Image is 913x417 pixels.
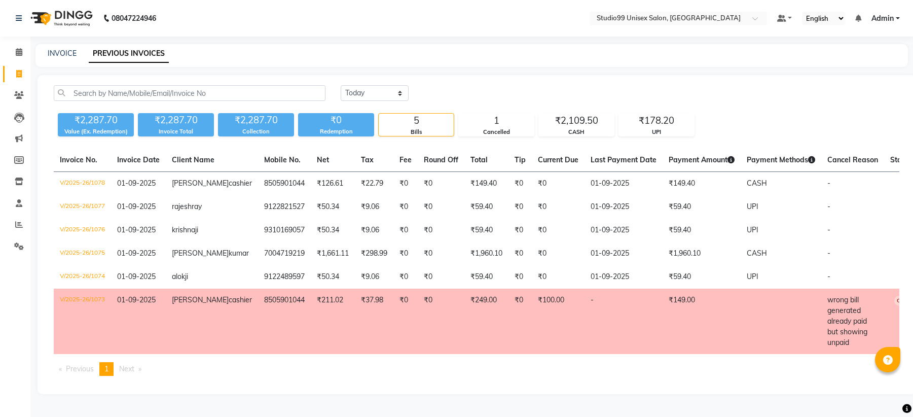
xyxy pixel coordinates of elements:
[515,155,526,164] span: Tip
[585,265,663,289] td: 01-09-2025
[418,195,464,219] td: ₹0
[54,172,111,196] td: V/2025-26/1078
[663,265,741,289] td: ₹59.40
[355,289,393,354] td: ₹37.98
[585,242,663,265] td: 01-09-2025
[192,202,202,211] span: ray
[827,202,830,211] span: -
[532,219,585,242] td: ₹0
[117,272,156,281] span: 01-09-2025
[418,242,464,265] td: ₹0
[138,113,214,127] div: ₹2,287.70
[172,179,229,188] span: [PERSON_NAME]
[258,289,311,354] td: 8505901044
[418,289,464,354] td: ₹0
[470,155,488,164] span: Total
[663,242,741,265] td: ₹1,960.10
[54,219,111,242] td: V/2025-26/1076
[747,249,767,258] span: CASH
[258,172,311,196] td: 8505901044
[393,219,418,242] td: ₹0
[355,265,393,289] td: ₹9.06
[311,242,355,265] td: ₹1,661.11
[195,225,198,234] span: ji
[619,128,694,136] div: UPI
[258,242,311,265] td: 7004719219
[663,195,741,219] td: ₹59.40
[464,289,508,354] td: ₹249.00
[379,114,454,128] div: 5
[117,202,156,211] span: 01-09-2025
[48,49,77,58] a: INVOICE
[464,265,508,289] td: ₹59.40
[585,195,663,219] td: 01-09-2025
[172,272,185,281] span: alok
[117,249,156,258] span: 01-09-2025
[532,242,585,265] td: ₹0
[229,295,252,304] span: cashier
[311,289,355,354] td: ₹211.02
[827,249,830,258] span: -
[532,289,585,354] td: ₹100.00
[464,242,508,265] td: ₹1,960.10
[747,155,815,164] span: Payment Methods
[418,172,464,196] td: ₹0
[418,265,464,289] td: ₹0
[355,172,393,196] td: ₹22.79
[119,364,134,373] span: Next
[393,289,418,354] td: ₹0
[112,4,156,32] b: 08047224946
[298,113,374,127] div: ₹0
[508,219,532,242] td: ₹0
[747,272,758,281] span: UPI
[585,219,663,242] td: 01-09-2025
[311,172,355,196] td: ₹126.61
[538,155,578,164] span: Current Due
[585,172,663,196] td: 01-09-2025
[464,195,508,219] td: ₹59.40
[138,127,214,136] div: Invoice Total
[258,219,311,242] td: 9310169057
[66,364,94,373] span: Previous
[464,172,508,196] td: ₹149.40
[311,219,355,242] td: ₹50.34
[258,265,311,289] td: 9122489597
[393,242,418,265] td: ₹0
[464,219,508,242] td: ₹59.40
[418,219,464,242] td: ₹0
[393,195,418,219] td: ₹0
[393,265,418,289] td: ₹0
[827,295,867,347] span: wrong bill generated already paid but showing unpaid
[871,13,894,24] span: Admin
[117,225,156,234] span: 01-09-2025
[747,179,767,188] span: CASH
[172,155,214,164] span: Client Name
[459,128,534,136] div: Cancelled
[54,362,899,376] nav: Pagination
[532,265,585,289] td: ₹0
[379,128,454,136] div: Bills
[172,249,229,258] span: [PERSON_NAME]
[508,265,532,289] td: ₹0
[393,172,418,196] td: ₹0
[60,155,97,164] span: Invoice No.
[399,155,412,164] span: Fee
[172,225,195,234] span: krishna
[311,265,355,289] td: ₹50.34
[827,272,830,281] span: -
[117,179,156,188] span: 01-09-2025
[890,155,912,164] span: Status
[258,195,311,219] td: 9122821527
[508,195,532,219] td: ₹0
[585,289,663,354] td: -
[827,155,878,164] span: Cancel Reason
[663,219,741,242] td: ₹59.40
[172,295,229,304] span: [PERSON_NAME]
[298,127,374,136] div: Redemption
[827,179,830,188] span: -
[89,45,169,63] a: PREVIOUS INVOICES
[508,242,532,265] td: ₹0
[54,289,111,354] td: V/2025-26/1073
[459,114,534,128] div: 1
[355,242,393,265] td: ₹298.99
